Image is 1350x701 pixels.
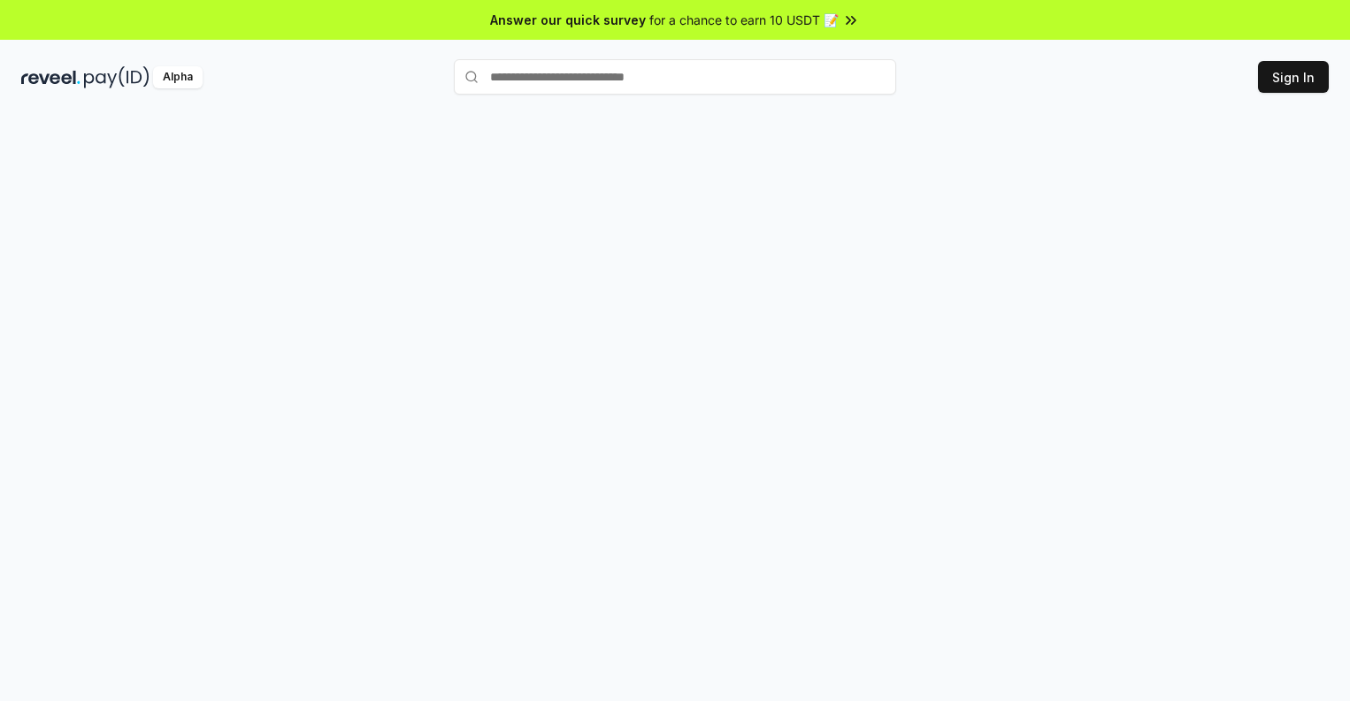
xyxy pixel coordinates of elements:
[21,66,81,88] img: reveel_dark
[490,11,646,29] span: Answer our quick survey
[84,66,150,88] img: pay_id
[153,66,203,88] div: Alpha
[649,11,839,29] span: for a chance to earn 10 USDT 📝
[1258,61,1329,93] button: Sign In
